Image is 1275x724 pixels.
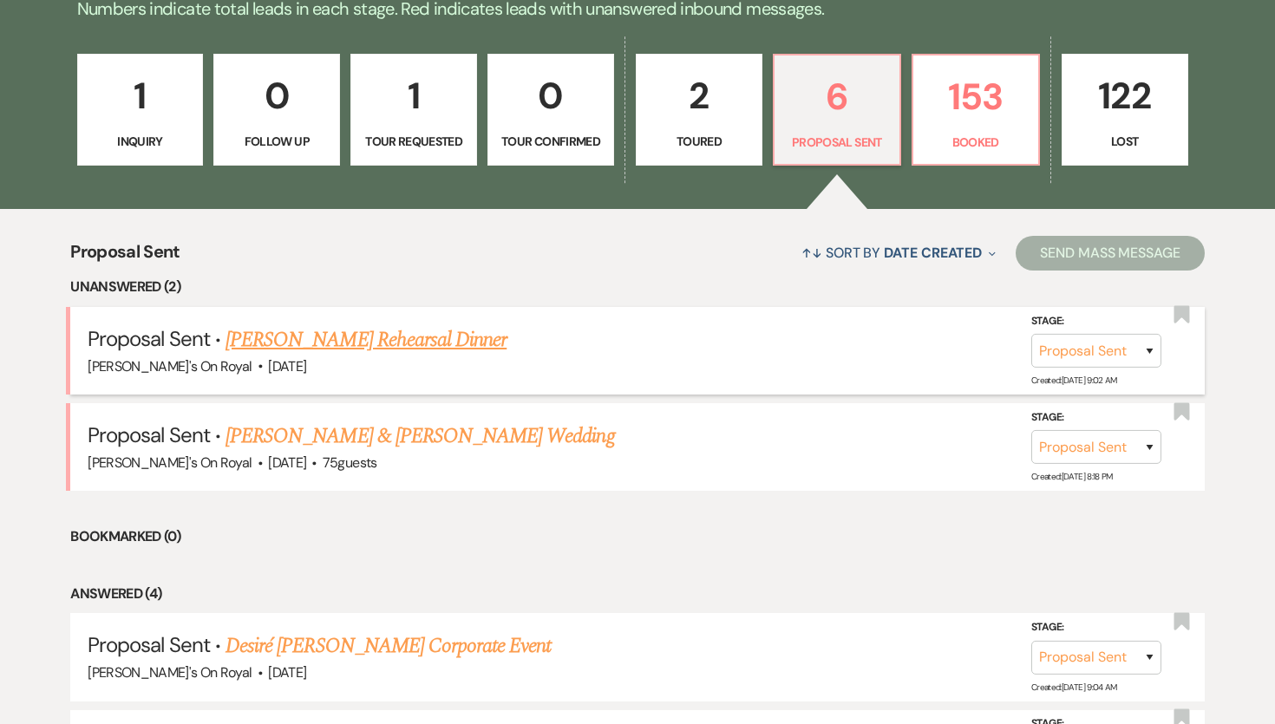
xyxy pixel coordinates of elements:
p: 2 [647,67,751,125]
a: 2Toured [636,54,762,166]
p: 0 [225,67,329,125]
p: 122 [1073,67,1177,125]
a: [PERSON_NAME] Rehearsal Dinner [226,324,507,355]
a: 122Lost [1062,54,1188,166]
span: ↑↓ [801,244,822,262]
p: 153 [924,68,1028,126]
a: 6Proposal Sent [773,54,901,166]
p: Booked [924,133,1028,152]
p: Lost [1073,132,1177,151]
p: Proposal Sent [785,133,889,152]
a: 153Booked [912,54,1040,166]
span: Created: [DATE] 9:02 AM [1031,375,1117,386]
label: Stage: [1031,311,1161,330]
p: Tour Confirmed [499,132,603,151]
span: Created: [DATE] 8:18 PM [1031,471,1113,482]
label: Stage: [1031,618,1161,637]
a: 1Tour Requested [350,54,477,166]
a: 0Follow Up [213,54,340,166]
a: [PERSON_NAME] & [PERSON_NAME] Wedding [226,421,614,452]
span: [DATE] [268,663,306,682]
button: Send Mass Message [1016,236,1205,271]
a: 1Inquiry [77,54,204,166]
p: Follow Up [225,132,329,151]
span: Date Created [884,244,982,262]
button: Sort By Date Created [794,230,1003,276]
p: 1 [88,67,193,125]
p: Inquiry [88,132,193,151]
p: Toured [647,132,751,151]
li: Unanswered (2) [70,276,1205,298]
span: [PERSON_NAME]'s On Royal [88,357,252,375]
span: Proposal Sent [88,421,210,448]
p: 6 [785,68,889,126]
li: Bookmarked (0) [70,525,1205,548]
a: Desiré [PERSON_NAME] Corporate Event [226,630,551,662]
span: Proposal Sent [88,325,210,352]
span: Proposal Sent [88,631,210,658]
span: 75 guests [323,453,377,472]
span: Proposal Sent [70,238,180,276]
label: Stage: [1031,408,1161,427]
span: Created: [DATE] 9:04 AM [1031,682,1117,693]
p: 1 [362,67,466,125]
span: [DATE] [268,357,306,375]
span: [DATE] [268,453,306,472]
a: 0Tour Confirmed [487,54,614,166]
p: Tour Requested [362,132,466,151]
li: Answered (4) [70,583,1205,605]
span: [PERSON_NAME]'s On Royal [88,663,252,682]
p: 0 [499,67,603,125]
span: [PERSON_NAME]'s On Royal [88,453,252,472]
